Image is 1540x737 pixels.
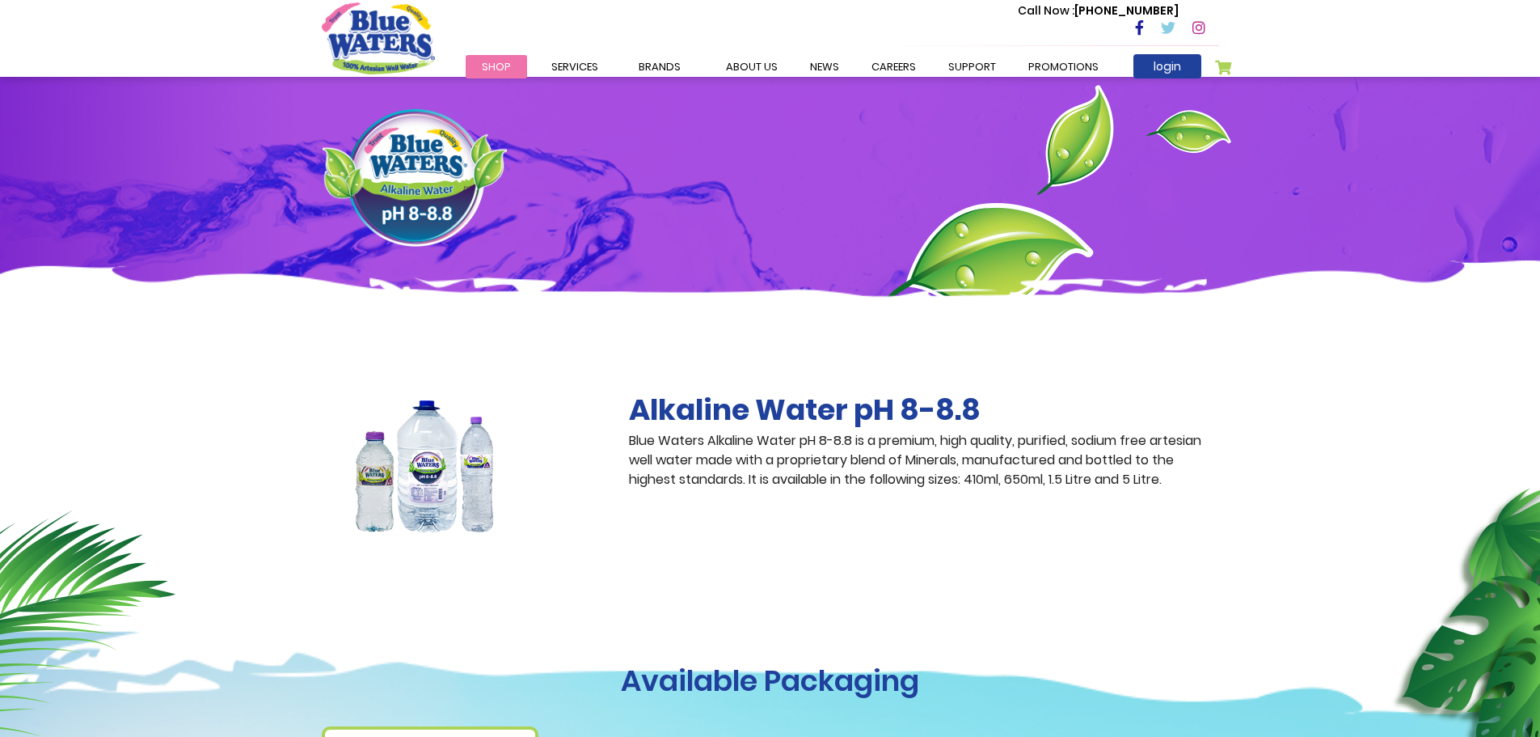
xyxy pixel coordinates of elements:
h2: Alkaline Water pH 8-8.8 [629,392,1219,427]
span: Brands [639,59,681,74]
a: News [794,55,855,78]
a: login [1133,54,1201,78]
h1: Available Packaging [322,663,1219,698]
a: Promotions [1012,55,1115,78]
a: Services [535,55,614,78]
a: Brands [622,55,697,78]
span: Services [551,59,598,74]
a: careers [855,55,932,78]
span: Shop [482,59,511,74]
a: store logo [322,2,435,74]
a: support [932,55,1012,78]
p: Blue Waters Alkaline Water pH 8-8.8 is a premium, high quality, purified, sodium free artesian we... [629,431,1219,489]
span: Call Now : [1018,2,1074,19]
a: about us [710,55,794,78]
p: [PHONE_NUMBER] [1018,2,1179,19]
a: Shop [466,55,527,78]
